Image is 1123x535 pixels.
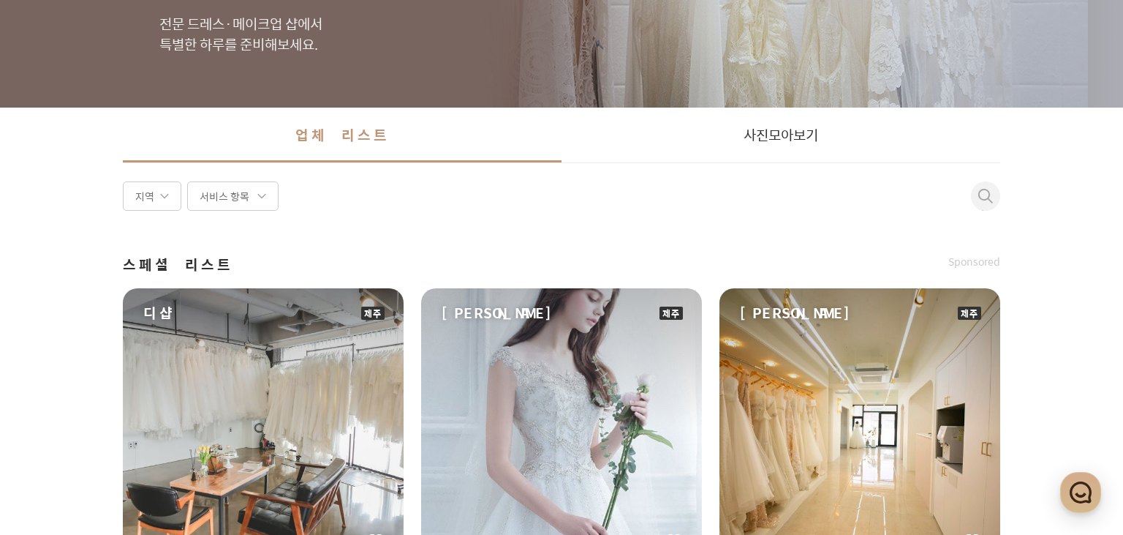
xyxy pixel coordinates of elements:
[561,108,1000,162] a: 사진모아보기
[46,431,55,443] span: 홈
[97,409,189,446] a: 대화
[442,303,551,323] span: [PERSON_NAME]
[123,108,561,162] a: 업체 리스트
[958,307,981,320] div: 제주
[948,255,1000,269] span: Sponsored
[659,307,683,320] div: 제주
[189,409,281,446] a: 설정
[226,431,243,443] span: 설정
[134,432,151,444] span: 대화
[123,182,181,211] div: 지역
[143,303,175,323] span: 디샵
[740,303,850,323] span: [PERSON_NAME]
[4,409,97,446] a: 홈
[361,307,385,320] div: 제주
[187,182,279,211] div: 서비스 항목
[159,14,964,55] p: 전문 드레스·메이크업 샵에서 특별한 하루를 준비해보세요.
[971,189,988,218] button: 취소
[123,255,233,275] span: 스페셜 리스트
